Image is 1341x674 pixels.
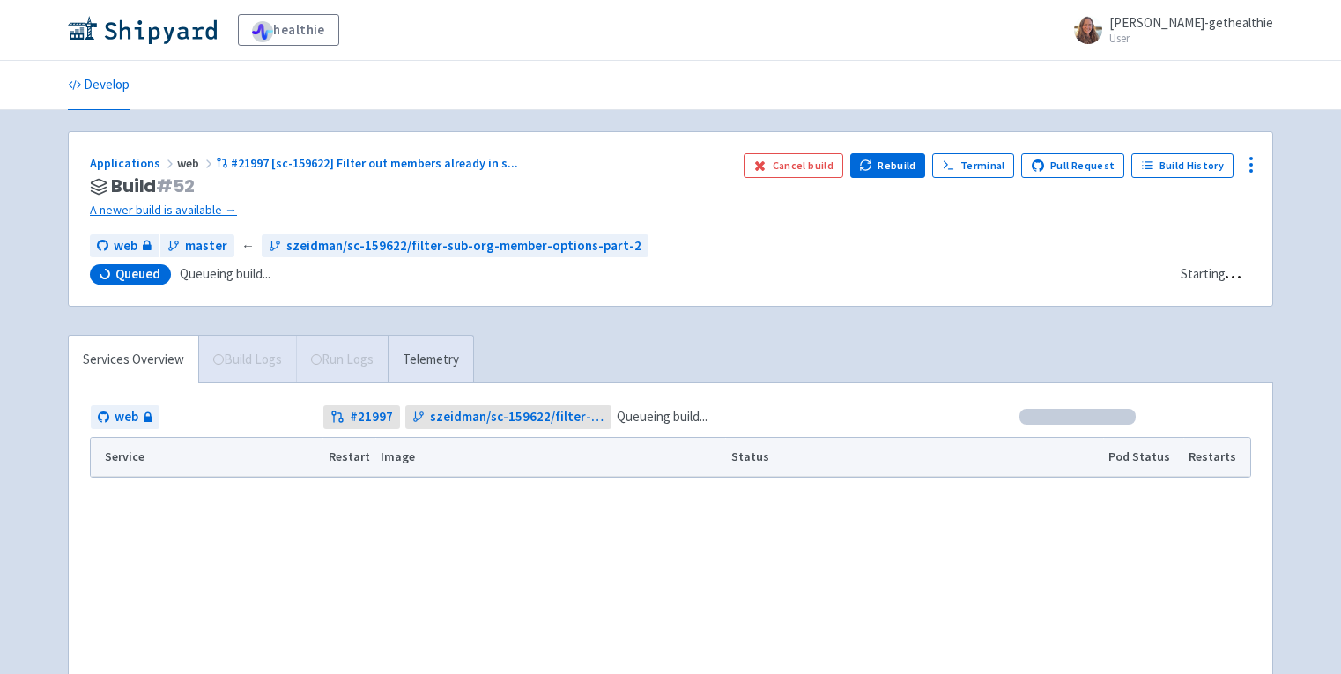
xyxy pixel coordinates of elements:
strong: # 21997 [350,407,393,427]
th: Restarts [1183,438,1250,477]
th: Image [375,438,725,477]
th: Status [725,438,1102,477]
span: szeidman/sc-159622/filter-sub-org-member-options-part-2 [286,236,641,256]
span: # 52 [156,174,195,198]
a: Develop [68,61,130,110]
th: Service [91,438,322,477]
span: szeidman/sc-159622/filter-sub-org-member-options-part-2 [430,407,605,427]
a: healthie [238,14,339,46]
small: User [1109,33,1273,44]
span: [PERSON_NAME]-gethealthie [1109,14,1273,31]
span: web [177,155,216,171]
div: Starting [1181,264,1226,285]
span: #21997 [sc-159622] Filter out members already in s ... [231,155,518,171]
a: szeidman/sc-159622/filter-sub-org-member-options-part-2 [405,405,612,429]
a: Pull Request [1021,153,1124,178]
a: Terminal [932,153,1014,178]
span: master [185,236,227,256]
a: Telemetry [388,336,473,384]
a: [PERSON_NAME]-gethealthie User [1063,16,1273,44]
img: Shipyard logo [68,16,217,44]
a: #21997 [sc-159622] Filter out members already in s... [216,155,521,171]
a: #21997 [323,405,400,429]
span: Queueing build... [617,407,708,427]
span: web [115,407,138,427]
a: Services Overview [69,336,198,384]
th: Restart [322,438,375,477]
a: web [91,405,159,429]
a: A newer build is available → [90,200,730,220]
span: Queued [115,265,160,283]
a: master [160,234,234,258]
span: Build [111,176,195,196]
a: web [90,234,159,258]
a: szeidman/sc-159622/filter-sub-org-member-options-part-2 [262,234,648,258]
a: Applications [90,155,177,171]
button: Cancel build [744,153,843,178]
span: Queueing build... [180,264,270,285]
span: ← [241,236,255,256]
a: Build History [1131,153,1234,178]
th: Pod Status [1103,438,1183,477]
button: Rebuild [850,153,926,178]
span: web [114,236,137,256]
